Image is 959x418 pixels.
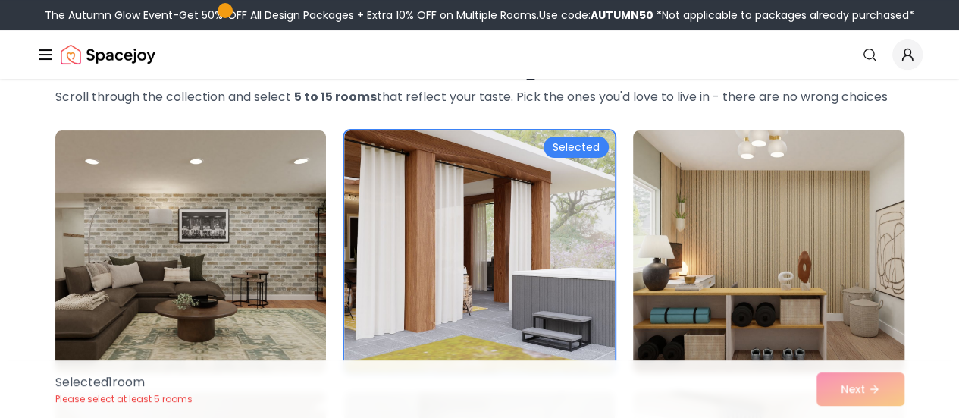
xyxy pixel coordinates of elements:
[55,88,904,106] p: Scroll through the collection and select that reflect your taste. Pick the ones you'd love to liv...
[61,39,155,70] img: Spacejoy Logo
[344,130,615,373] img: Room room-2
[653,8,914,23] span: *Not applicable to packages already purchased*
[61,39,155,70] a: Spacejoy
[626,124,910,379] img: Room room-3
[591,8,653,23] b: AUTUMN50
[36,30,923,79] nav: Global
[45,8,914,23] div: The Autumn Glow Event-Get 50% OFF All Design Packages + Extra 10% OFF on Multiple Rooms.
[539,8,653,23] span: Use code:
[55,130,326,373] img: Room room-1
[294,88,377,105] strong: 5 to 15 rooms
[55,373,193,391] p: Selected 1 room
[544,137,609,158] div: Selected
[55,393,193,405] p: Please select at least 5 rooms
